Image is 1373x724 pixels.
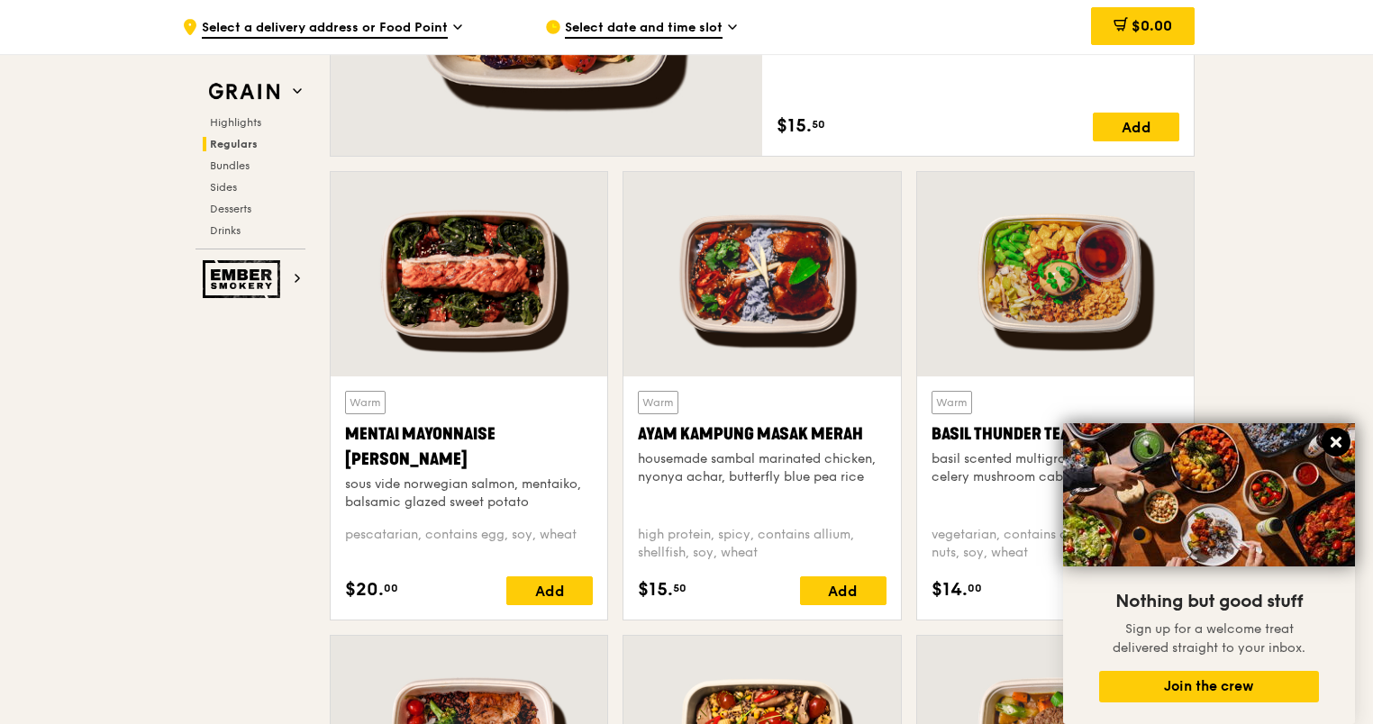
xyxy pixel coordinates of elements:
span: Nothing but good stuff [1115,591,1303,612]
img: Ember Smokery web logo [203,260,286,298]
div: sous vide norwegian salmon, mentaiko, balsamic glazed sweet potato [345,475,593,511]
span: 50 [673,581,686,595]
div: Warm [345,391,386,414]
span: 50 [812,117,825,131]
span: 00 [968,581,982,595]
span: Select a delivery address or Food Point [202,19,448,39]
span: Sides [210,181,237,194]
span: Bundles [210,159,250,172]
span: Highlights [210,116,261,129]
span: $15. [777,113,812,140]
span: Regulars [210,138,258,150]
div: high protein, spicy, contains allium, shellfish, soy, wheat [638,526,886,562]
img: DSC07876-Edit02-Large.jpeg [1063,423,1355,566]
div: housemade sambal marinated chicken, nyonya achar, butterfly blue pea rice [638,450,886,486]
div: Add [800,576,887,605]
button: Close [1322,428,1350,457]
span: Drinks [210,224,241,237]
span: 00 [384,581,398,595]
div: Add [506,576,593,605]
div: Ayam Kampung Masak Merah [638,421,886,447]
span: Sign up for a welcome treat delivered straight to your inbox. [1113,621,1305,656]
div: Warm [932,391,972,414]
div: basil scented multigrain rice, braised celery mushroom cabbage, hanjuku egg [932,450,1179,486]
img: Grain web logo [203,76,286,108]
div: Add [1093,113,1179,141]
div: Basil Thunder Tea Rice [932,421,1179,447]
div: Warm [638,391,678,414]
span: $0.00 [1132,17,1172,34]
span: Select date and time slot [565,19,723,39]
div: Mentai Mayonnaise [PERSON_NAME] [345,421,593,472]
span: Desserts [210,203,251,215]
span: $20. [345,576,384,603]
span: $14. [932,576,968,603]
span: $15. [638,576,673,603]
div: pescatarian, contains egg, soy, wheat [345,526,593,562]
div: vegetarian, contains allium, barley, egg, nuts, soy, wheat [932,526,1179,562]
button: Join the crew [1099,671,1319,702]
